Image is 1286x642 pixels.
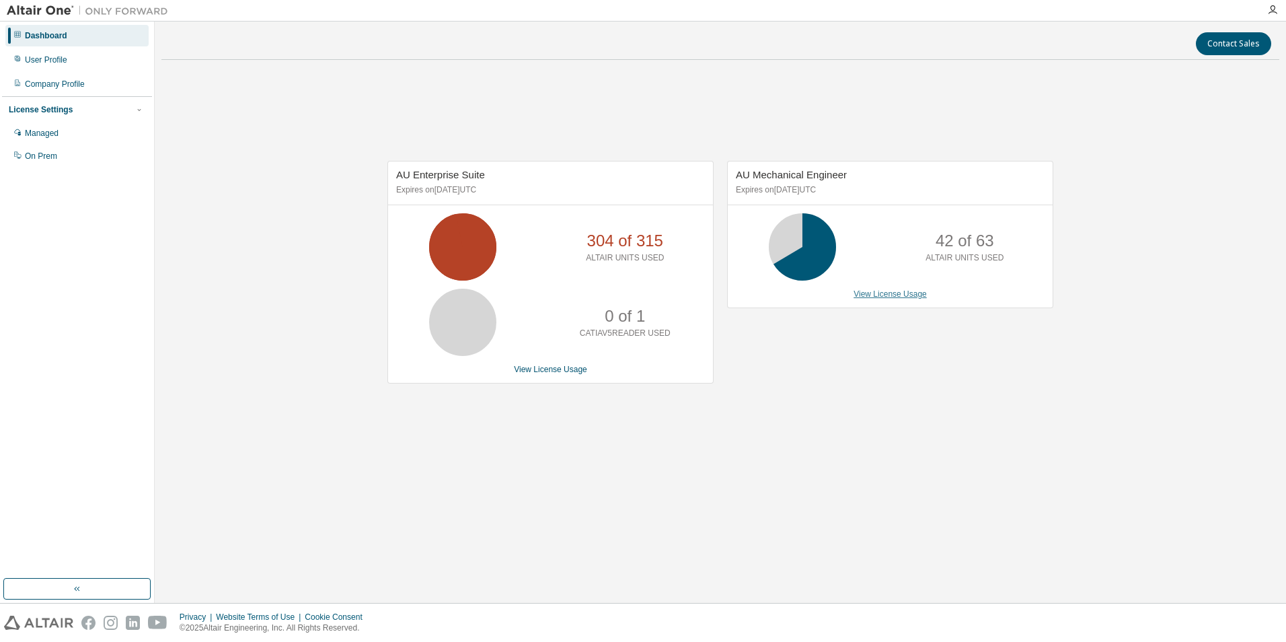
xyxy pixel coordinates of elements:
div: User Profile [25,55,67,65]
p: CATIAV5READER USED [580,328,671,339]
img: instagram.svg [104,616,118,630]
div: License Settings [9,104,73,115]
p: © 2025 Altair Engineering, Inc. All Rights Reserved. [180,622,371,634]
p: 42 of 63 [936,229,994,252]
img: Altair One [7,4,175,17]
img: altair_logo.svg [4,616,73,630]
p: Expires on [DATE] UTC [396,184,702,196]
div: Website Terms of Use [216,612,305,622]
a: View License Usage [854,289,927,299]
p: ALTAIR UNITS USED [925,252,1004,264]
div: Dashboard [25,30,67,41]
span: AU Mechanical Engineer [736,169,847,180]
button: Contact Sales [1196,32,1271,55]
div: Company Profile [25,79,85,90]
div: Cookie Consent [305,612,370,622]
p: 0 of 1 [605,305,645,328]
a: View License Usage [514,365,587,374]
p: 304 of 315 [587,229,663,252]
div: Managed [25,128,59,139]
img: facebook.svg [81,616,96,630]
div: On Prem [25,151,57,162]
span: AU Enterprise Suite [396,169,485,180]
img: youtube.svg [148,616,167,630]
img: linkedin.svg [126,616,140,630]
p: ALTAIR UNITS USED [586,252,664,264]
p: Expires on [DATE] UTC [736,184,1041,196]
div: Privacy [180,612,216,622]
